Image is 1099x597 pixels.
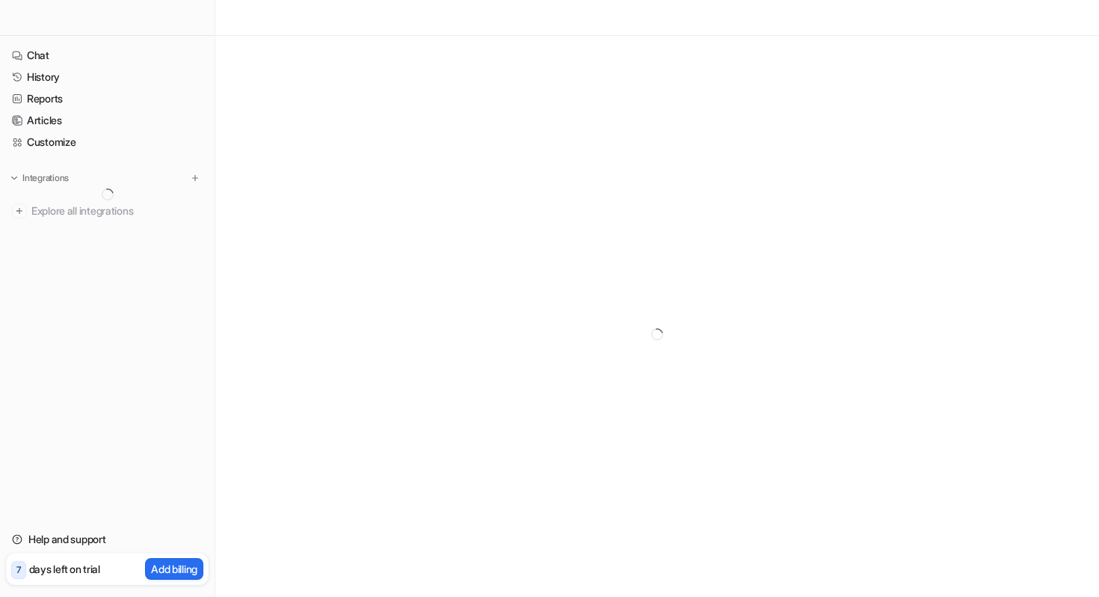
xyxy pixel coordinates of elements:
span: Explore all integrations [31,199,203,223]
p: Add billing [151,561,197,577]
a: Chat [6,45,209,66]
p: Integrations [22,172,69,184]
a: Explore all integrations [6,200,209,221]
a: Articles [6,110,209,131]
a: History [6,67,209,88]
a: Customize [6,132,209,153]
img: expand menu [9,173,19,183]
p: 7 [16,563,21,577]
a: Reports [6,88,209,109]
a: Help and support [6,529,209,550]
button: Add billing [145,558,203,580]
p: days left on trial [29,561,100,577]
button: Integrations [6,171,73,186]
img: menu_add.svg [190,173,200,183]
img: explore all integrations [12,203,27,218]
